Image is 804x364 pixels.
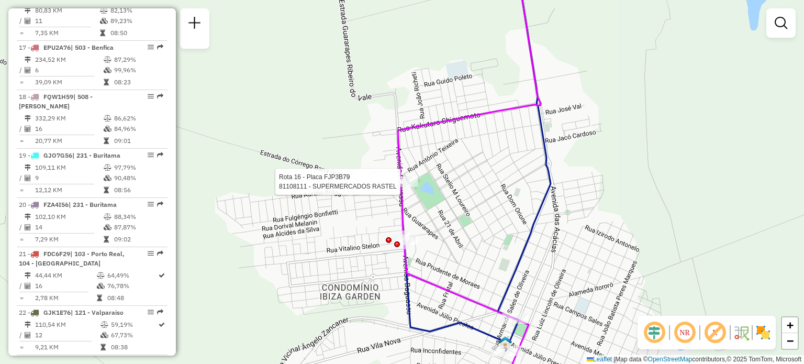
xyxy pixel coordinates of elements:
[19,281,24,291] td: /
[100,18,108,24] i: % de utilização da cubagem
[104,187,109,193] i: Tempo total em rota
[71,308,124,316] span: | 121 - Valparaiso
[110,330,158,340] td: 67,73%
[114,234,163,245] td: 09:02
[35,281,96,291] td: 16
[19,342,24,352] td: =
[114,162,163,173] td: 97,79%
[35,330,100,340] td: 12
[35,162,103,173] td: 109,11 KM
[71,43,114,51] span: | 503 - Benfica
[114,77,163,87] td: 08:23
[733,324,750,341] img: Fluxo de ruas
[35,319,100,330] td: 110,54 KM
[148,309,154,315] em: Opções
[100,322,108,328] i: % de utilização do peso
[148,93,154,100] em: Opções
[159,272,165,279] i: Rota otimizada
[755,324,772,341] img: Exibir/Ocultar setores
[672,320,697,345] span: Ocultar NR
[107,281,158,291] td: 76,78%
[19,308,124,316] span: 22 -
[104,224,111,230] i: % de utilização da cubagem
[25,164,31,171] i: Distância Total
[100,332,108,338] i: % de utilização da cubagem
[35,16,99,26] td: 11
[110,342,158,352] td: 08:38
[35,77,103,87] td: 39,09 KM
[35,28,99,38] td: 7,35 KM
[148,44,154,50] em: Opções
[114,65,163,75] td: 99,96%
[157,93,163,100] em: Rota exportada
[104,236,109,242] i: Tempo total em rota
[107,270,158,281] td: 64,49%
[100,30,105,36] i: Tempo total em rota
[114,173,163,183] td: 90,48%
[110,5,163,16] td: 82,13%
[114,222,163,233] td: 87,87%
[19,124,24,134] td: /
[97,295,102,301] i: Tempo total em rota
[104,138,109,144] i: Tempo total em rota
[19,16,24,26] td: /
[19,293,24,303] td: =
[104,57,111,63] i: % de utilização do peso
[702,320,728,345] span: Exibir rótulo
[104,126,111,132] i: % de utilização da cubagem
[787,318,794,332] span: +
[43,201,69,208] span: FZA4I56
[19,173,24,183] td: /
[43,250,70,258] span: FDC6F29
[25,332,31,338] i: Total de Atividades
[25,214,31,220] i: Distância Total
[35,342,100,352] td: 9,21 KM
[35,293,96,303] td: 2,78 KM
[100,7,108,14] i: % de utilização do peso
[25,115,31,122] i: Distância Total
[35,173,103,183] td: 9
[104,67,111,73] i: % de utilização da cubagem
[184,13,205,36] a: Nova sessão e pesquisa
[97,272,105,279] i: % de utilização do peso
[25,57,31,63] i: Distância Total
[69,201,117,208] span: | 231 - Buritama
[19,201,117,208] span: 20 -
[35,124,103,134] td: 16
[19,65,24,75] td: /
[104,214,111,220] i: % de utilização do peso
[157,152,163,158] em: Rota exportada
[43,93,73,101] span: FQW1H59
[104,164,111,171] i: % de utilização do peso
[35,212,103,222] td: 102,10 KM
[35,65,103,75] td: 6
[104,79,109,85] i: Tempo total em rota
[19,330,24,340] td: /
[587,356,612,363] a: Leaflet
[157,250,163,257] em: Rota exportada
[157,44,163,50] em: Rota exportada
[110,28,163,38] td: 08:50
[148,250,154,257] em: Opções
[107,293,158,303] td: 08:48
[770,13,791,34] a: Exibir filtros
[25,283,31,289] i: Total de Atividades
[104,175,111,181] i: % de utilização da cubagem
[25,18,31,24] i: Total de Atividades
[787,334,794,347] span: −
[613,356,615,363] span: |
[25,126,31,132] i: Total de Atividades
[19,77,24,87] td: =
[35,270,96,281] td: 44,44 KM
[148,201,154,207] em: Opções
[19,136,24,146] td: =
[35,185,103,195] td: 12,12 KM
[19,222,24,233] td: /
[35,5,99,16] td: 80,83 KM
[25,175,31,181] i: Total de Atividades
[104,115,111,122] i: % de utilização do peso
[43,43,71,51] span: EPU2A76
[19,93,93,110] span: 18 -
[19,250,125,267] span: | 103 - Porto Real, 104 - [GEOGRAPHIC_DATA]
[43,308,71,316] span: GJK1E76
